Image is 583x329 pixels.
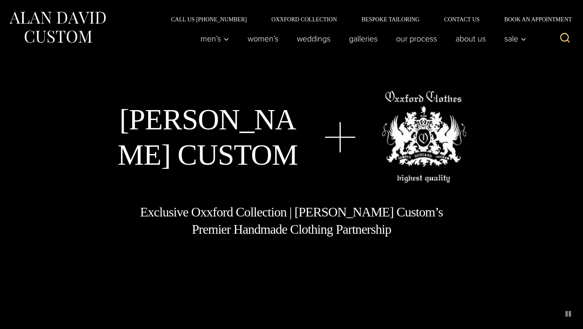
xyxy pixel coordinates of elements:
[259,16,349,22] a: Oxxford Collection
[139,204,444,238] h1: Exclusive Oxxford Collection | [PERSON_NAME] Custom’s Premier Handmade Clothing Partnership
[8,9,107,46] img: Alan David Custom
[340,30,387,47] a: Galleries
[387,30,446,47] a: Our Process
[349,16,432,22] a: Bespoke Tailoring
[446,30,495,47] a: About Us
[562,307,575,320] button: pause animated background image
[200,35,229,43] span: Men’s
[504,35,526,43] span: Sale
[288,30,340,47] a: weddings
[492,16,575,22] a: Book an Appointment
[159,16,259,22] a: Call Us [PHONE_NUMBER]
[117,102,298,173] h1: [PERSON_NAME] Custom
[239,30,288,47] a: Women’s
[382,91,466,183] img: oxxford clothes, highest quality
[159,16,575,22] nav: Secondary Navigation
[555,29,575,48] button: View Search Form
[432,16,492,22] a: Contact Us
[191,30,531,47] nav: Primary Navigation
